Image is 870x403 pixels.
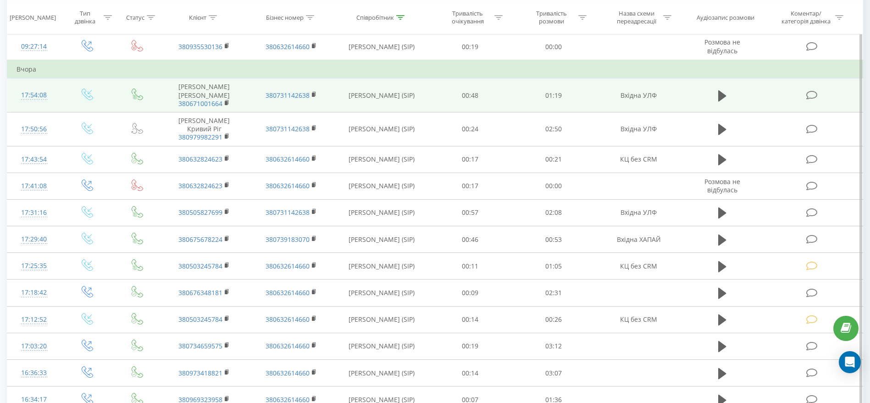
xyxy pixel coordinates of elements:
td: 00:19 [428,333,512,359]
div: Тривалість очікування [443,10,492,25]
a: 380632614660 [266,155,310,163]
div: 17:25:35 [17,257,51,275]
td: КЦ без CRM [595,306,682,333]
td: Вхідна УЛФ [595,78,682,112]
a: 380632614660 [266,341,310,350]
td: [PERSON_NAME] (SIP) [335,173,428,199]
a: 380935530136 [178,42,222,51]
a: 380734659575 [178,341,222,350]
td: 00:00 [512,173,595,199]
a: 380505827699 [178,208,222,217]
td: 00:17 [428,146,512,173]
td: [PERSON_NAME] (SIP) [335,253,428,280]
td: Вхідна УЛФ [595,199,682,226]
a: 380632614660 [266,181,310,190]
td: [PERSON_NAME] (SIP) [335,333,428,359]
a: 380632824623 [178,155,222,163]
a: 380731142638 [266,208,310,217]
td: 03:12 [512,333,595,359]
td: 00:17 [428,173,512,199]
td: 00:26 [512,306,595,333]
td: Вхідна ХАПАЙ [595,226,682,253]
a: 380671001664 [178,99,222,108]
a: 380731142638 [266,91,310,100]
td: 00:11 [428,253,512,280]
td: 00:14 [428,306,512,333]
td: 01:19 [512,78,595,112]
div: 17:54:08 [17,86,51,104]
a: 380731142638 [266,124,310,133]
div: 17:43:54 [17,151,51,168]
td: 00:53 [512,226,595,253]
div: 17:50:56 [17,120,51,138]
td: 00:19 [428,34,512,61]
td: 02:50 [512,112,595,146]
a: 380632614660 [266,42,310,51]
td: КЦ без CRM [595,146,682,173]
div: Коментар/категорія дзвінка [779,10,833,25]
div: Open Intercom Messenger [839,351,861,373]
a: 380632614660 [266,315,310,324]
div: 17:18:42 [17,284,51,302]
td: 01:05 [512,253,595,280]
a: 380632614660 [266,288,310,297]
div: 17:12:52 [17,311,51,329]
td: 00:14 [428,360,512,386]
div: Співробітник [356,13,394,21]
div: 17:29:40 [17,230,51,248]
a: 380503245784 [178,262,222,270]
a: 380739183070 [266,235,310,244]
a: 380503245784 [178,315,222,324]
td: [PERSON_NAME] (SIP) [335,34,428,61]
td: 00:48 [428,78,512,112]
td: Вхідна УЛФ [595,112,682,146]
div: 17:03:20 [17,337,51,355]
td: [PERSON_NAME] (SIP) [335,78,428,112]
a: 380632614660 [266,262,310,270]
div: 09:27:14 [17,38,51,56]
td: [PERSON_NAME] (SIP) [335,146,428,173]
div: 17:31:16 [17,204,51,222]
td: 02:31 [512,280,595,306]
a: 380676348181 [178,288,222,297]
td: 00:46 [428,226,512,253]
div: Назва схеми переадресації [612,10,661,25]
a: 380973418821 [178,369,222,377]
td: [PERSON_NAME] (SIP) [335,306,428,333]
td: [PERSON_NAME] (SIP) [335,199,428,226]
td: 00:57 [428,199,512,226]
td: [PERSON_NAME] (SIP) [335,112,428,146]
td: КЦ без CRM [595,253,682,280]
div: Статус [126,13,144,21]
td: Вчора [7,60,863,78]
a: 380632614660 [266,369,310,377]
div: Тривалість розмови [527,10,576,25]
div: Бізнес номер [266,13,304,21]
td: 00:24 [428,112,512,146]
div: 17:41:08 [17,177,51,195]
div: Тип дзвінка [69,10,101,25]
a: 380675678224 [178,235,222,244]
td: [PERSON_NAME] [PERSON_NAME] [161,78,248,112]
td: 00:21 [512,146,595,173]
a: 380979982291 [178,133,222,141]
a: 380632824623 [178,181,222,190]
span: Розмова не відбулась [704,177,740,194]
td: [PERSON_NAME] (SIP) [335,360,428,386]
div: Аудіозапис розмови [697,13,754,21]
td: 00:00 [512,34,595,61]
td: 03:07 [512,360,595,386]
td: [PERSON_NAME] (SIP) [335,226,428,253]
div: [PERSON_NAME] [10,13,56,21]
td: [PERSON_NAME] (SIP) [335,280,428,306]
td: 02:08 [512,199,595,226]
span: Розмова не відбулась [704,38,740,55]
div: Клієнт [189,13,206,21]
td: [PERSON_NAME] Кривий Ріг [161,112,248,146]
div: 16:36:33 [17,364,51,382]
td: 00:09 [428,280,512,306]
